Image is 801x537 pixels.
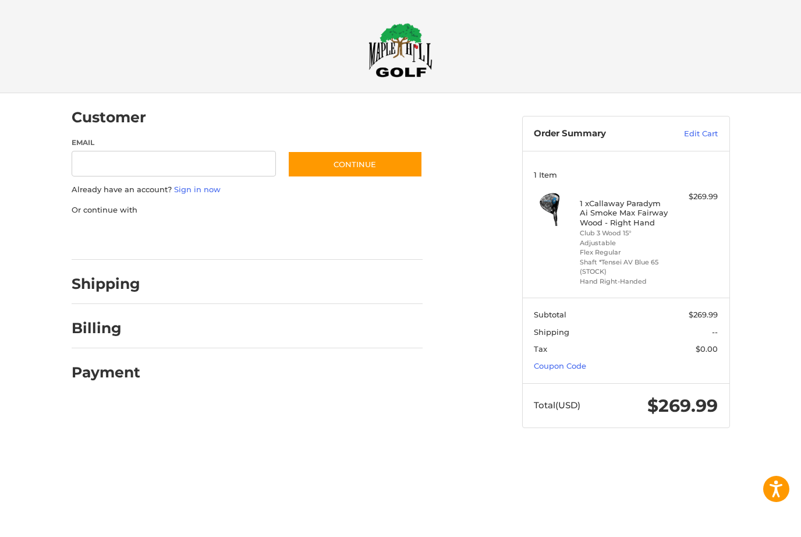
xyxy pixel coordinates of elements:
li: Flex Regular [580,248,669,257]
span: Subtotal [534,310,566,319]
p: Or continue with [72,204,423,216]
h4: 1 x Callaway Paradym Ai Smoke Max Fairway Wood - Right Hand [580,199,669,227]
li: Club 3 Wood 15° Adjustable [580,228,669,248]
iframe: PayPal-venmo [265,227,352,248]
p: Already have an account? [72,184,423,196]
span: Total (USD) [534,400,580,411]
span: $269.99 [647,395,718,416]
span: Shipping [534,327,569,337]
img: Maple Hill Golf [368,23,433,77]
div: $269.99 [672,191,718,203]
span: $269.99 [689,310,718,319]
li: Hand Right-Handed [580,277,669,287]
h2: Billing [72,319,140,337]
iframe: PayPal-paylater [166,227,254,248]
h2: Shipping [72,275,140,293]
span: Tax [534,344,547,354]
li: Shaft *Tensei AV Blue 65 (STOCK) [580,257,669,277]
h2: Customer [72,108,146,126]
button: Continue [288,151,423,178]
h2: Payment [72,363,140,381]
label: Email [72,137,277,148]
h3: 1 Item [534,170,718,179]
iframe: PayPal-paypal [68,227,155,248]
span: $0.00 [696,344,718,354]
h3: Order Summary [534,128,659,140]
span: -- [712,327,718,337]
a: Sign in now [174,185,221,194]
iframe: Google Customer Reviews [705,506,801,537]
a: Edit Cart [659,128,718,140]
a: Coupon Code [534,361,586,370]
